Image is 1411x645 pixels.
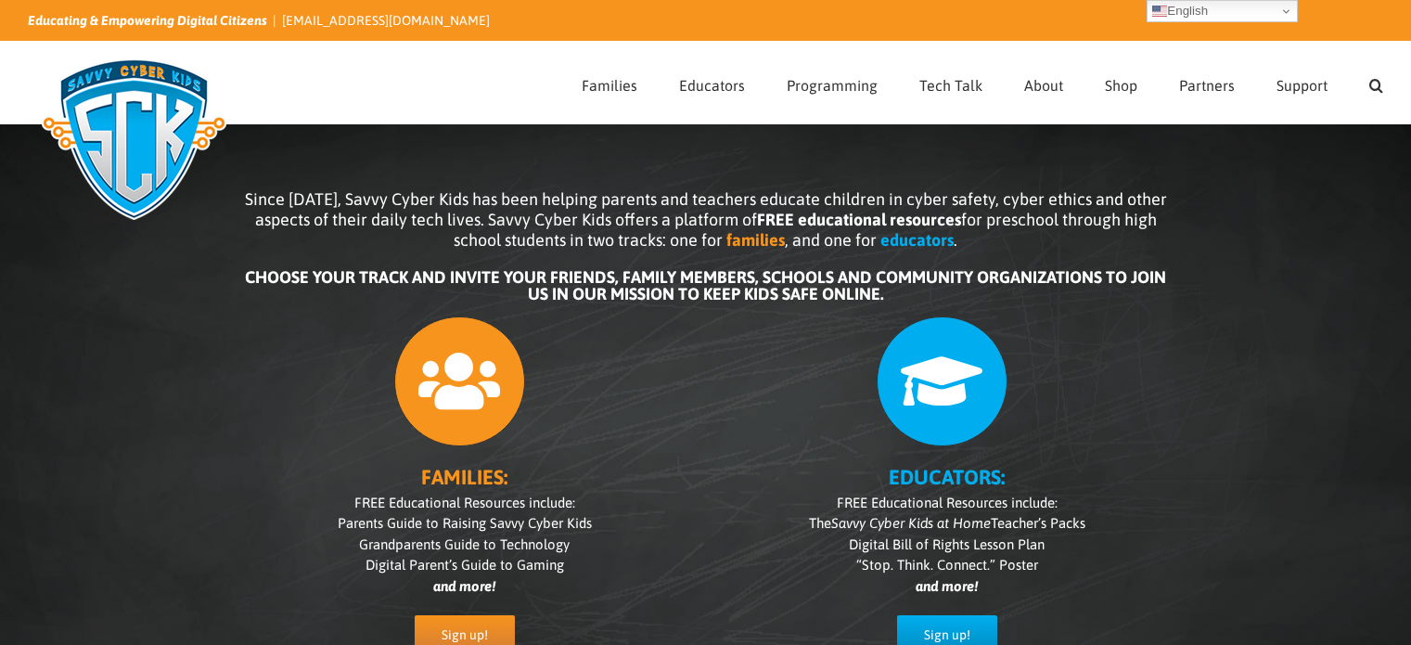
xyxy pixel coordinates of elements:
[1276,78,1328,93] span: Support
[359,536,570,552] span: Grandparents Guide to Technology
[1105,42,1137,123] a: Shop
[831,515,991,531] i: Savvy Cyber Kids at Home
[1024,42,1063,123] a: About
[28,13,267,28] i: Educating & Empowering Digital Citizens
[916,578,978,594] i: and more!
[787,78,878,93] span: Programming
[582,42,637,123] a: Families
[726,230,785,250] b: families
[1024,78,1063,93] span: About
[1369,42,1383,123] a: Search
[889,465,1005,489] b: EDUCATORS:
[849,536,1045,552] span: Digital Bill of Rights Lesson Plan
[679,78,745,93] span: Educators
[1179,78,1235,93] span: Partners
[880,230,954,250] b: educators
[28,46,240,232] img: Savvy Cyber Kids Logo
[354,495,575,510] span: FREE Educational Resources include:
[919,42,982,123] a: Tech Talk
[1276,42,1328,123] a: Support
[856,557,1038,573] span: “Stop. Think. Connect.” Poster
[809,515,1085,531] span: The Teacher’s Packs
[366,557,564,573] span: Digital Parent’s Guide to Gaming
[924,627,970,643] span: Sign up!
[338,515,592,531] span: Parents Guide to Raising Savvy Cyber Kids
[1179,42,1235,123] a: Partners
[282,13,490,28] a: [EMAIL_ADDRESS][DOMAIN_NAME]
[433,578,495,594] i: and more!
[245,189,1167,250] span: Since [DATE], Savvy Cyber Kids has been helping parents and teachers educate children in cyber sa...
[245,267,1166,303] b: CHOOSE YOUR TRACK AND INVITE YOUR FRIENDS, FAMILY MEMBERS, SCHOOLS AND COMMUNITY ORGANIZATIONS TO...
[787,42,878,123] a: Programming
[785,230,877,250] span: , and one for
[1105,78,1137,93] span: Shop
[757,210,961,229] b: FREE educational resources
[582,42,1383,123] nav: Main Menu
[954,230,957,250] span: .
[837,495,1058,510] span: FREE Educational Resources include:
[582,78,637,93] span: Families
[1152,4,1167,19] img: en
[442,627,488,643] span: Sign up!
[679,42,745,123] a: Educators
[919,78,982,93] span: Tech Talk
[421,465,507,489] b: FAMILIES:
